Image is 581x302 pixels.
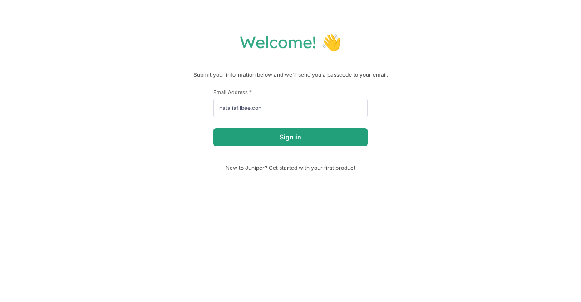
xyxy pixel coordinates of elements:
span: New to Juniper? Get started with your first product [213,164,368,171]
p: Submit your information below and we'll send you a passcode to your email. [9,70,572,79]
label: Email Address [213,89,368,95]
h1: Welcome! 👋 [9,32,572,52]
input: email@example.com [213,99,368,117]
button: Sign in [213,128,368,146]
span: This field is required. [249,89,252,95]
